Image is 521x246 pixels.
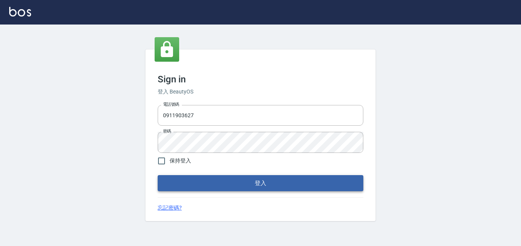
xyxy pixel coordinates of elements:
[158,175,363,191] button: 登入
[9,7,31,16] img: Logo
[170,157,191,165] span: 保持登入
[163,102,179,107] label: 電話號碼
[158,88,363,96] h6: 登入 BeautyOS
[158,74,363,85] h3: Sign in
[158,204,182,212] a: 忘記密碼?
[163,128,171,134] label: 密碼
